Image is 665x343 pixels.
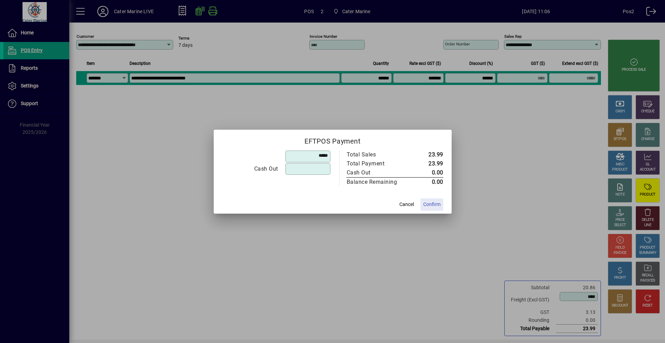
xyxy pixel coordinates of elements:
[222,165,278,173] div: Cash Out
[420,198,443,211] button: Confirm
[396,198,418,211] button: Cancel
[347,169,405,177] div: Cash Out
[346,150,412,159] td: Total Sales
[423,201,441,208] span: Confirm
[412,168,443,178] td: 0.00
[347,178,405,186] div: Balance Remaining
[412,177,443,187] td: 0.00
[412,150,443,159] td: 23.99
[412,159,443,168] td: 23.99
[399,201,414,208] span: Cancel
[346,159,412,168] td: Total Payment
[214,130,452,150] h2: EFTPOS Payment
